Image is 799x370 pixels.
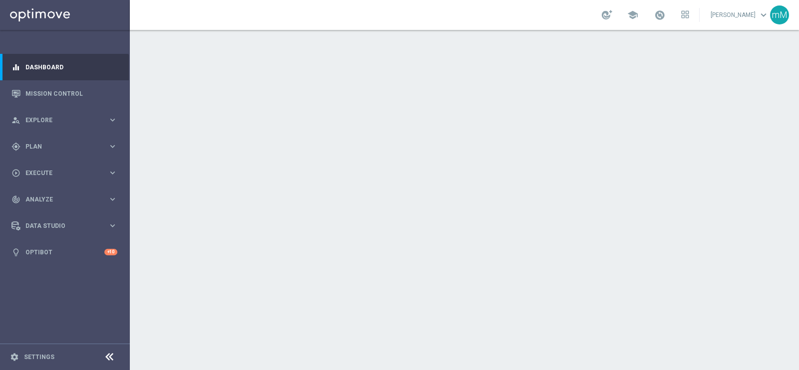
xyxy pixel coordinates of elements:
div: Data Studio [11,221,108,230]
i: equalizer [11,63,20,72]
i: keyboard_arrow_right [108,168,117,178]
i: keyboard_arrow_right [108,194,117,204]
button: Mission Control [11,90,118,98]
div: Dashboard [11,54,117,80]
i: gps_fixed [11,142,20,151]
div: Plan [11,142,108,151]
button: Data Studio keyboard_arrow_right [11,222,118,230]
a: Optibot [25,239,104,265]
button: person_search Explore keyboard_arrow_right [11,116,118,124]
button: gps_fixed Plan keyboard_arrow_right [11,143,118,151]
button: lightbulb Optibot +10 [11,248,118,256]
div: Explore [11,116,108,125]
div: +10 [104,249,117,255]
i: settings [10,353,19,362]
span: keyboard_arrow_down [758,9,769,20]
i: play_circle_outline [11,169,20,178]
i: keyboard_arrow_right [108,115,117,125]
div: Mission Control [11,80,117,107]
span: Analyze [25,196,108,202]
div: Analyze [11,195,108,204]
a: Mission Control [25,80,117,107]
span: Explore [25,117,108,123]
span: Data Studio [25,223,108,229]
i: lightbulb [11,248,20,257]
div: Execute [11,169,108,178]
a: Settings [24,354,54,360]
span: Execute [25,170,108,176]
a: [PERSON_NAME]keyboard_arrow_down [710,7,770,22]
div: mM [770,5,789,24]
i: track_changes [11,195,20,204]
span: Plan [25,144,108,150]
div: Optibot [11,239,117,265]
a: Dashboard [25,54,117,80]
button: track_changes Analyze keyboard_arrow_right [11,195,118,203]
button: play_circle_outline Execute keyboard_arrow_right [11,169,118,177]
button: equalizer Dashboard [11,63,118,71]
i: keyboard_arrow_right [108,142,117,151]
i: keyboard_arrow_right [108,221,117,230]
span: school [627,9,638,20]
i: person_search [11,116,20,125]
